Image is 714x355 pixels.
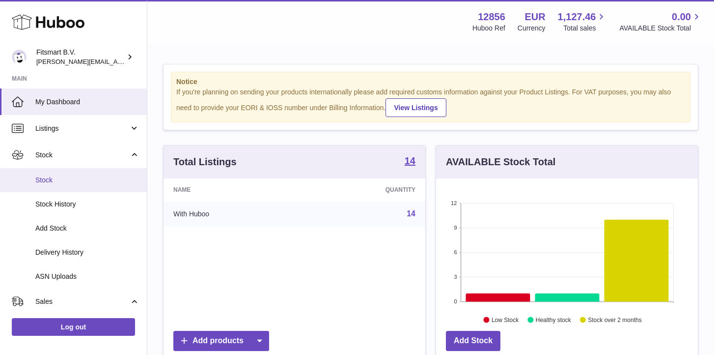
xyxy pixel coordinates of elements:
div: Fitsmart B.V. [36,48,125,66]
h3: AVAILABLE Stock Total [446,155,555,169]
text: 6 [454,249,457,255]
span: 0.00 [672,10,691,24]
div: If you're planning on sending your products internationally please add required customs informati... [176,88,685,117]
strong: 14 [405,156,415,166]
th: Name [164,178,302,201]
td: With Huboo [164,201,302,227]
a: 14 [407,209,415,218]
a: View Listings [385,98,446,117]
span: 1,127.46 [558,10,596,24]
a: 0.00 AVAILABLE Stock Total [619,10,702,33]
a: 14 [405,156,415,168]
span: Stock [35,150,129,160]
text: 12 [451,200,457,206]
text: Stock over 2 months [588,316,641,323]
a: Add products [173,331,269,351]
strong: 12856 [478,10,505,24]
th: Quantity [302,178,425,201]
a: Log out [12,318,135,336]
span: Add Stock [35,224,139,233]
a: 1,127.46 Total sales [558,10,607,33]
span: AVAILABLE Stock Total [619,24,702,33]
span: [PERSON_NAME][EMAIL_ADDRESS][DOMAIN_NAME] [36,58,197,65]
strong: EUR [524,10,545,24]
text: Healthy stock [536,316,572,323]
span: ASN Uploads [35,272,139,281]
text: 9 [454,225,457,231]
span: Delivery History [35,248,139,257]
span: Stock [35,176,139,185]
text: Low Stock [492,316,519,323]
span: My Dashboard [35,97,139,107]
div: Huboo Ref [472,24,505,33]
div: Currency [518,24,546,33]
span: Stock History [35,200,139,209]
img: jonathan@leaderoo.com [12,50,27,64]
strong: Notice [176,77,685,87]
a: Add Stock [446,331,500,351]
span: Listings [35,124,129,133]
text: 3 [454,274,457,280]
span: Sales [35,297,129,306]
span: Total sales [563,24,607,33]
text: 0 [454,298,457,304]
h3: Total Listings [173,155,237,169]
